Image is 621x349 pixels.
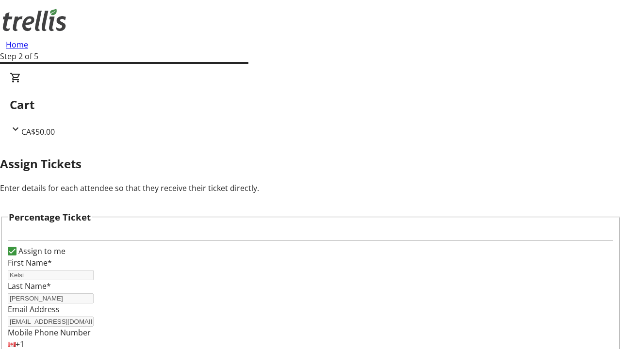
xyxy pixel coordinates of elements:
[10,72,611,138] div: CartCA$50.00
[16,245,65,257] label: Assign to me
[8,327,91,338] label: Mobile Phone Number
[8,281,51,291] label: Last Name*
[21,127,55,137] span: CA$50.00
[8,257,52,268] label: First Name*
[9,210,91,224] h3: Percentage Ticket
[10,96,611,113] h2: Cart
[8,304,60,315] label: Email Address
